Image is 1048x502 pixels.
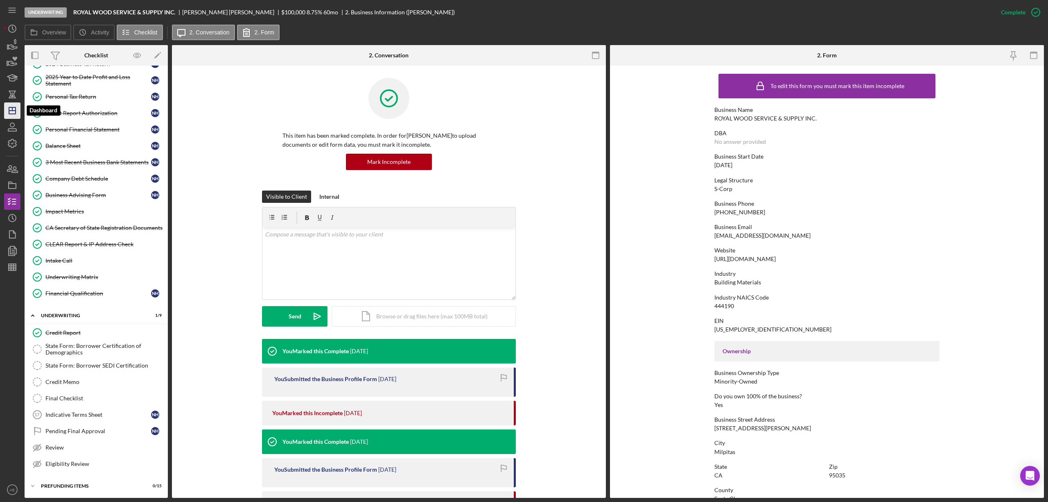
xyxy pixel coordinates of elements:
div: [DATE] [714,162,732,168]
div: State Form: Borrower Certification of Demographics [45,343,163,356]
div: Industry [714,270,940,277]
label: 2. Form [255,29,274,36]
button: 2. Conversation [172,25,235,40]
div: Financial Qualification [45,290,151,297]
a: Review [29,439,164,456]
div: No answer provided [714,139,766,145]
div: Building Materials [714,279,761,286]
div: N H [151,289,159,298]
div: CLEAR Report & IP Address Check [45,241,163,248]
div: $100,000 [281,9,305,16]
div: Santa Clara [714,495,743,502]
div: N H [151,142,159,150]
div: Intake Call [45,257,163,264]
div: Legal Structure [714,177,940,184]
a: Pending Final ApprovalNH [29,423,164,439]
div: S-Corp [714,186,732,192]
text: AE [10,488,15,492]
div: Underwriting [25,7,67,18]
div: Prefunding Items [41,484,141,488]
div: 2. Conversation [369,52,409,59]
div: Zip [829,463,940,470]
div: Send [289,306,301,327]
div: Credit Memo [45,379,163,385]
b: ROYAL WOOD SERVICE & SUPPLY INC. [73,9,175,16]
div: Business Advising Form [45,192,151,198]
div: 2. Form [817,52,837,59]
button: AE [4,482,20,498]
div: Checklist [84,52,108,59]
div: Open Intercom Messenger [1020,466,1040,486]
div: Business Start Date [714,153,940,160]
div: Personal Financial Statement [45,126,151,133]
button: Internal [315,191,343,203]
div: N H [151,109,159,117]
button: Overview [25,25,71,40]
div: CA Secretary of State Registration Documents [45,225,163,231]
div: 0 / 15 [147,484,162,488]
div: N H [151,125,159,134]
div: [URL][DOMAIN_NAME] [714,256,776,262]
div: Pending Final Approval [45,428,151,434]
a: Company Debt ScheduleNH [29,170,164,187]
div: 60 mo [323,9,338,16]
div: Business Ownership Type [714,370,940,376]
div: Credit Report [45,329,163,336]
button: Send [262,306,327,327]
div: 444190 [714,303,734,309]
div: City [714,440,940,446]
div: You Marked this Incomplete [272,410,343,416]
div: Underwriting Matrix [45,274,163,280]
a: Personal Tax ReturnNH [29,89,164,105]
div: [STREET_ADDRESS][PERSON_NAME] [714,425,811,432]
a: 17Indicative Terms SheetNH [29,407,164,423]
div: 2. Business Information ([PERSON_NAME]) [345,9,455,16]
label: 2. Conversation [190,29,230,36]
div: 2025 Year to Date Profit and Loss Statement [45,74,151,87]
div: 8.75 % [307,9,322,16]
div: N H [151,76,159,84]
time: 2025-10-07 21:25 [350,438,368,445]
div: Minority-Owned [714,378,757,385]
button: Complete [993,4,1044,20]
a: Eligibility Review [29,456,164,472]
a: Impact Metrics [29,203,164,220]
div: CA [714,472,723,479]
div: 95035 [829,472,845,479]
label: Checklist [134,29,158,36]
a: Underwriting Matrix [29,269,164,285]
time: 2025-10-07 21:25 [378,466,396,473]
div: Impact Metrics [45,208,163,215]
tspan: 17 [34,412,39,417]
div: Balance Sheet [45,143,151,149]
div: Personal Tax Return [45,93,151,100]
div: N H [151,175,159,183]
div: Business Name [714,107,940,113]
div: To edit this form you must mark this item incomplete [770,83,904,89]
div: State Form: Borrower SEDI Certification [45,362,163,369]
div: Review [45,444,163,451]
p: This item has been marked complete. In order for [PERSON_NAME] to upload documents or edit form d... [282,131,495,150]
a: Credit Report [29,325,164,341]
a: Final Checklist [29,390,164,407]
div: Eligibility Review [45,461,163,467]
a: Personal Financial StatementNH [29,121,164,138]
div: Milpitas [714,449,735,455]
div: You Submitted the Business Profile Form [274,376,377,382]
div: Business Street Address [714,416,940,423]
div: [PHONE_NUMBER] [714,209,765,216]
div: N H [151,93,159,101]
a: Intake Call [29,252,164,269]
button: Mark Incomplete [346,154,432,170]
div: Ownership [723,348,931,354]
div: [EMAIL_ADDRESS][DOMAIN_NAME] [714,232,811,239]
div: You Marked this Complete [282,438,349,445]
div: Do you own 100% of the business? [714,393,940,400]
div: You Marked this Complete [282,348,349,354]
time: 2025-10-07 21:25 [344,410,362,416]
a: 3 Most Recent Business Bank StatementsNH [29,154,164,170]
a: 2025 Year to Date Profit and Loss StatementNH [29,72,164,89]
div: Mark Incomplete [367,154,411,170]
label: Overview [42,29,66,36]
div: Visible to Client [266,191,307,203]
